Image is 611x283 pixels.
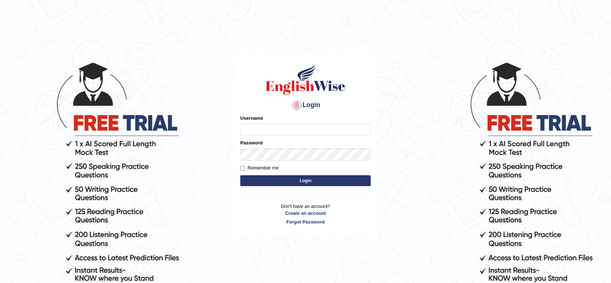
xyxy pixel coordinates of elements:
[240,139,262,146] label: Password
[240,99,371,111] h4: Login
[264,63,347,96] img: Logo of English Wise sign in for intelligent practice with AI
[240,218,371,225] a: Forgot Password
[240,166,245,171] input: Remember me
[240,203,371,225] p: Don't have an account?
[240,175,371,186] button: Login
[240,164,279,172] label: Remember me
[240,115,263,122] label: Username
[240,210,371,217] a: Create an account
